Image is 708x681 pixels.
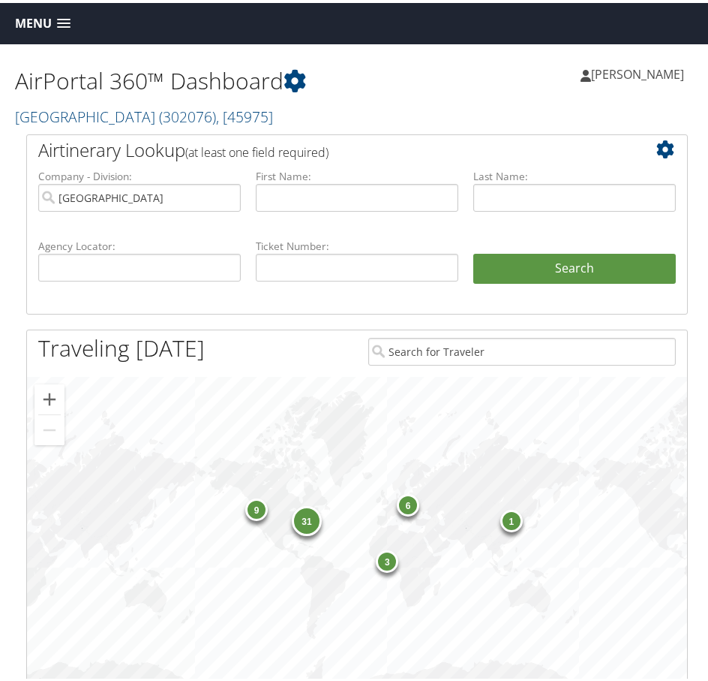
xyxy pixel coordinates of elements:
[292,503,322,533] div: 31
[15,62,357,94] h1: AirPortal 360™ Dashboard
[376,547,398,570] div: 3
[159,104,216,124] span: ( 302076 )
[185,141,328,158] span: (at least one field required)
[38,134,621,160] h2: Airtinerary Lookup
[473,166,676,181] label: Last Name:
[473,251,676,281] button: Search
[38,236,241,251] label: Agency Locator:
[38,330,205,361] h1: Traveling [DATE]
[34,412,64,442] button: Zoom out
[580,49,699,94] a: [PERSON_NAME]
[15,14,52,28] span: Menu
[216,104,273,124] span: , [ 45975 ]
[591,63,684,80] span: [PERSON_NAME]
[38,166,241,181] label: Company - Division:
[245,496,268,518] div: 9
[34,381,64,411] button: Zoom in
[368,335,676,363] input: Search for Traveler
[500,507,523,529] div: 1
[256,236,458,251] label: Ticket Number:
[15,104,273,124] a: [GEOGRAPHIC_DATA]
[7,8,78,33] a: Menu
[256,166,458,181] label: First Name:
[397,492,419,514] div: 6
